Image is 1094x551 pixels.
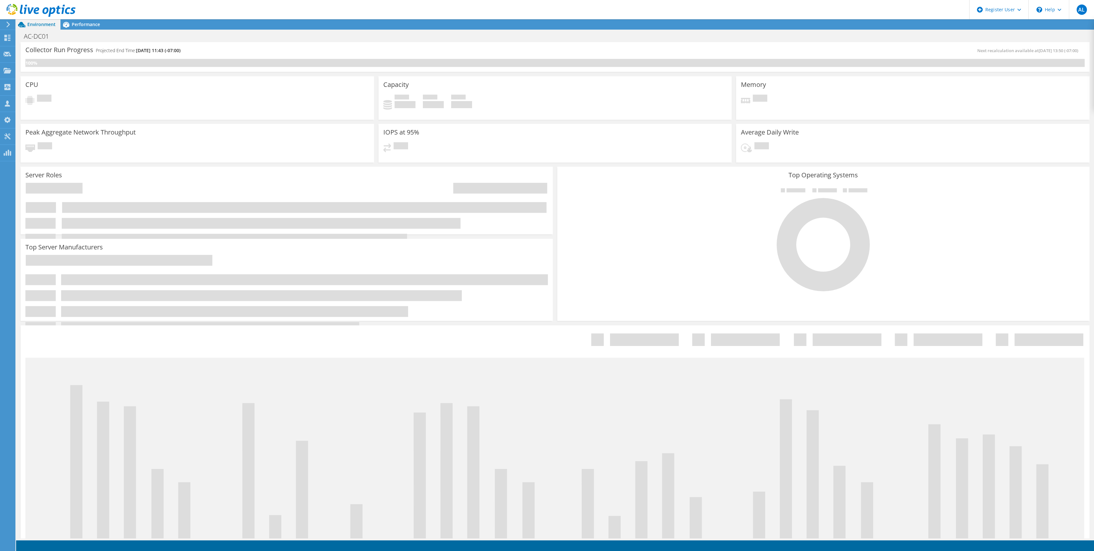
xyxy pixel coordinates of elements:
[423,101,444,108] h4: 0 GiB
[37,95,51,103] span: Pending
[1039,48,1078,53] span: [DATE] 13:50 (-07:00)
[21,33,59,40] h1: AC-DC01
[754,142,769,151] span: Pending
[25,129,136,136] h3: Peak Aggregate Network Throughput
[25,81,38,88] h3: CPU
[96,47,180,54] h4: Projected End Time:
[383,81,409,88] h3: Capacity
[741,81,766,88] h3: Memory
[38,142,52,151] span: Pending
[741,129,799,136] h3: Average Daily Write
[394,142,408,151] span: Pending
[383,129,419,136] h3: IOPS at 95%
[395,101,415,108] h4: 0 GiB
[753,95,767,103] span: Pending
[136,47,180,53] span: [DATE] 11:43 (-07:00)
[977,48,1081,53] span: Next recalculation available at
[25,244,103,251] h3: Top Server Manufacturers
[72,21,100,27] span: Performance
[451,95,466,101] span: Total
[1077,5,1087,15] span: AL
[27,21,56,27] span: Environment
[395,95,409,101] span: Used
[423,95,437,101] span: Free
[25,172,62,179] h3: Server Roles
[562,172,1085,179] h3: Top Operating Systems
[1036,7,1042,13] svg: \n
[451,101,472,108] h4: 0 GiB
